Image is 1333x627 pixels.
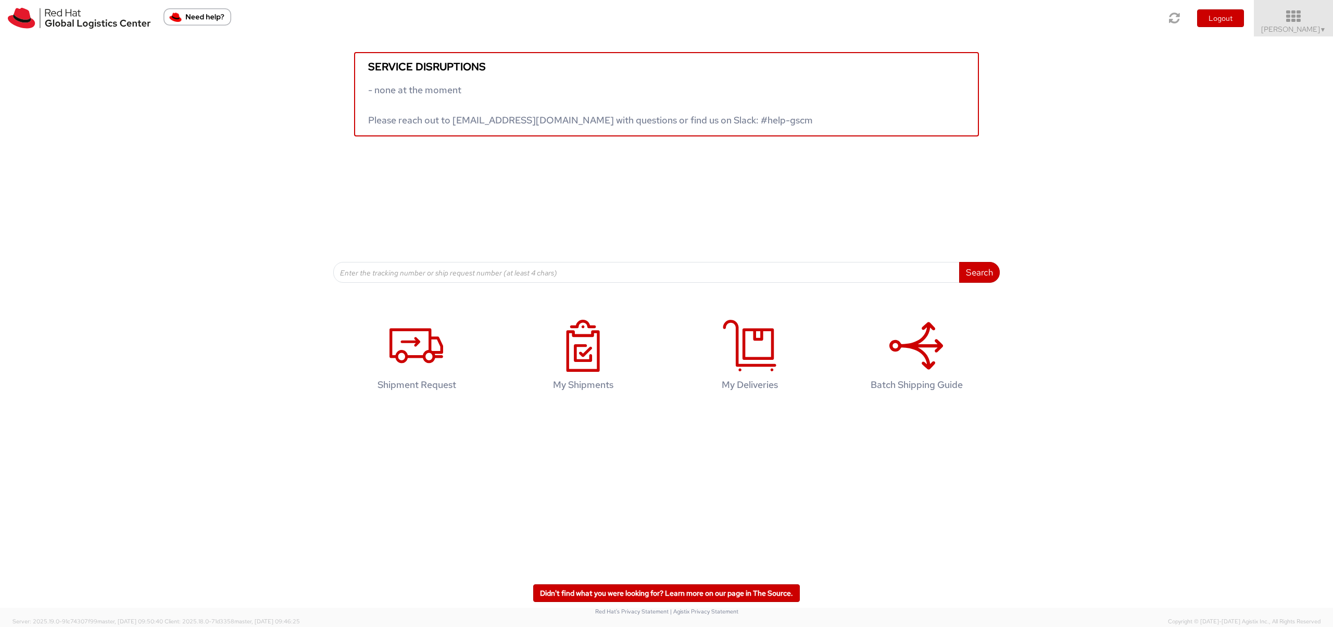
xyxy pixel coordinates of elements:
[1197,9,1244,27] button: Logout
[849,380,984,390] h4: Batch Shipping Guide
[1261,24,1326,34] span: [PERSON_NAME]
[368,61,965,72] h5: Service disruptions
[516,380,650,390] h4: My Shipments
[595,608,669,615] a: Red Hat's Privacy Statement
[1320,26,1326,34] span: ▼
[338,309,495,406] a: Shipment Request
[533,584,800,602] a: Didn't find what you were looking for? Learn more on our page in The Source.
[333,262,960,283] input: Enter the tracking number or ship request number (at least 4 chars)
[368,84,813,126] span: - none at the moment Please reach out to [EMAIL_ADDRESS][DOMAIN_NAME] with questions or find us o...
[8,8,150,29] img: rh-logistics-00dfa346123c4ec078e1.svg
[838,309,995,406] a: Batch Shipping Guide
[683,380,817,390] h4: My Deliveries
[234,618,300,625] span: master, [DATE] 09:46:25
[1168,618,1321,626] span: Copyright © [DATE]-[DATE] Agistix Inc., All Rights Reserved
[670,608,738,615] a: | Agistix Privacy Statement
[97,618,163,625] span: master, [DATE] 09:50:40
[165,618,300,625] span: Client: 2025.18.0-71d3358
[349,380,484,390] h4: Shipment Request
[12,618,163,625] span: Server: 2025.19.0-91c74307f99
[505,309,661,406] a: My Shipments
[672,309,828,406] a: My Deliveries
[354,52,979,136] a: Service disruptions - none at the moment Please reach out to [EMAIL_ADDRESS][DOMAIN_NAME] with qu...
[164,8,231,26] button: Need help?
[959,262,1000,283] button: Search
